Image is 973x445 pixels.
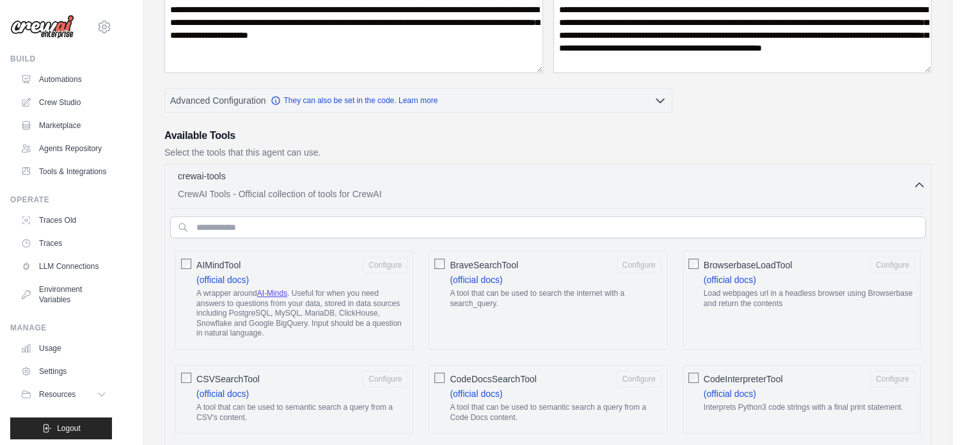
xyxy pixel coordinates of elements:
button: CodeDocsSearchTool (official docs) A tool that can be used to semantic search a query from a Code... [617,371,661,387]
a: Usage [15,338,112,359]
button: AIMindTool (official docs) A wrapper aroundAI-Minds. Useful for when you need answers to question... [363,257,407,273]
a: Traces [15,233,112,254]
button: Advanced Configuration They can also be set in the code. Learn more [165,89,672,112]
img: Logo [10,15,74,39]
p: crewai-tools [178,170,226,182]
p: A tool that can be used to semantic search a query from a Code Docs content. [450,403,661,423]
a: Automations [15,69,112,90]
span: BraveSearchTool [450,259,518,271]
a: Settings [15,361,112,382]
span: BrowserbaseLoadTool [704,259,793,271]
p: A tool that can be used to semantic search a query from a CSV's content. [196,403,407,423]
p: CrewAI Tools - Official collection of tools for CrewAI [178,188,913,200]
a: Marketplace [15,115,112,136]
p: A tool that can be used to search the internet with a search_query. [450,289,661,309]
a: (official docs) [196,389,249,399]
button: CSVSearchTool (official docs) A tool that can be used to semantic search a query from a CSV's con... [363,371,407,387]
div: Manage [10,323,112,333]
span: CSVSearchTool [196,373,260,385]
div: Build [10,54,112,64]
button: Logout [10,417,112,439]
span: Logout [57,423,81,433]
a: Traces Old [15,210,112,231]
a: (official docs) [704,275,756,285]
a: (official docs) [450,275,502,285]
div: Operate [10,195,112,205]
p: Load webpages url in a headless browser using Browserbase and return the contents [704,289,915,309]
button: BraveSearchTool (official docs) A tool that can be used to search the internet with a search_query. [617,257,661,273]
button: crewai-tools CrewAI Tools - Official collection of tools for CrewAI [170,170,926,200]
span: CodeDocsSearchTool [450,373,536,385]
a: Agents Repository [15,138,112,159]
span: Advanced Configuration [170,94,265,107]
p: Interprets Python3 code strings with a final print statement. [704,403,915,413]
span: AIMindTool [196,259,241,271]
span: CodeInterpreterTool [704,373,783,385]
a: (official docs) [704,389,756,399]
a: LLM Connections [15,256,112,277]
a: (official docs) [196,275,249,285]
button: Resources [15,384,112,405]
p: A wrapper around . Useful for when you need answers to questions from your data, stored in data s... [196,289,407,339]
a: Environment Variables [15,279,112,310]
a: Crew Studio [15,92,112,113]
h3: Available Tools [164,128,931,143]
a: AI-Minds [257,289,287,298]
a: They can also be set in the code. Learn more [271,95,438,106]
button: CodeInterpreterTool (official docs) Interprets Python3 code strings with a final print statement. [870,371,915,387]
a: Tools & Integrations [15,161,112,182]
p: Select the tools that this agent can use. [164,146,931,159]
button: BrowserbaseLoadTool (official docs) Load webpages url in a headless browser using Browserbase and... [870,257,915,273]
a: (official docs) [450,389,502,399]
span: Resources [39,389,75,400]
